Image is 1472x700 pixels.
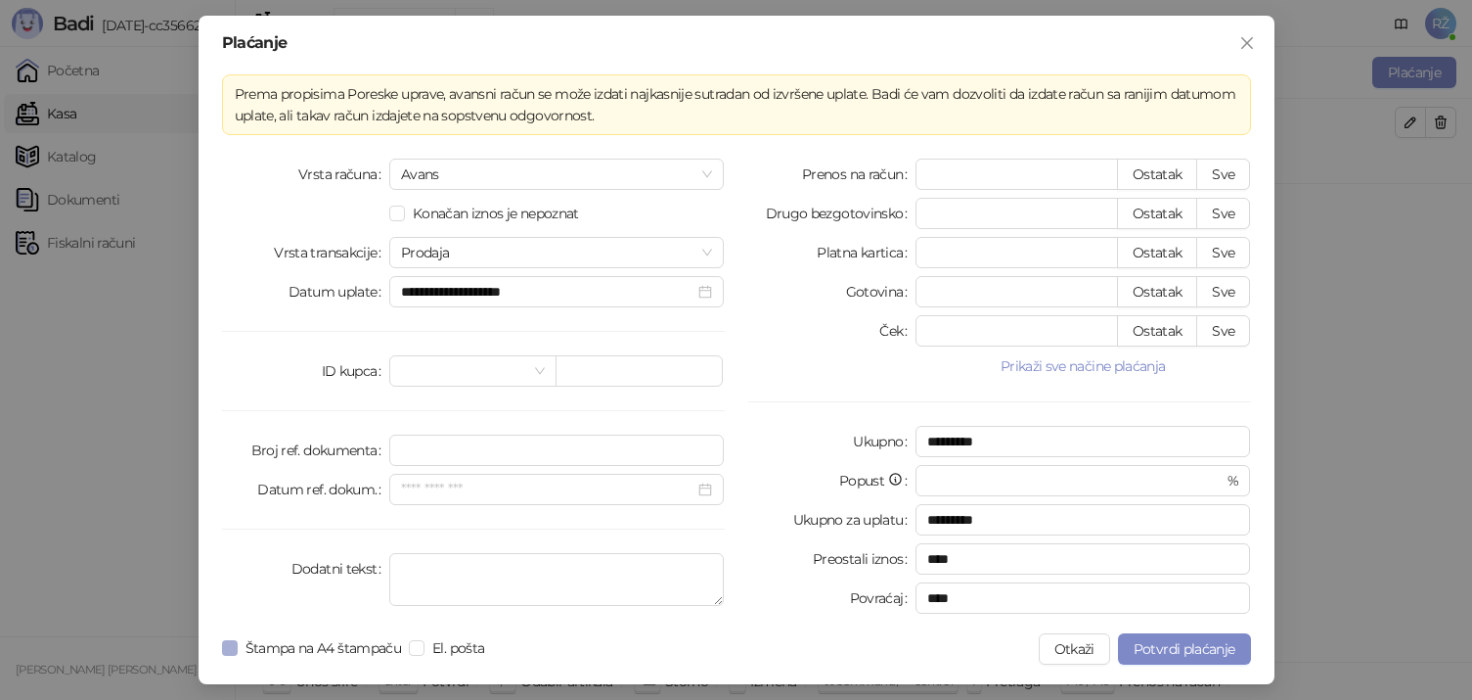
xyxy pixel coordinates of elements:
div: Prema propisima Poreske uprave, avansni račun se može izdati najkasnije sutradan od izvršene upla... [235,83,1238,126]
label: Drugo bezgotovinsko [766,198,915,229]
button: Sve [1196,198,1250,229]
button: Ostatak [1117,159,1198,190]
label: Ček [879,315,914,347]
span: Štampa na A4 štampaču [238,637,410,659]
label: Ukupno za uplatu [793,504,915,536]
div: Plaćanje [222,35,1251,51]
input: Broj ref. dokumenta [389,435,725,466]
label: Datum uplate [289,276,389,307]
label: Povraćaj [850,583,915,614]
label: ID kupca [322,355,389,387]
button: Close [1231,27,1263,59]
span: Avans [401,160,713,189]
span: close-circle [698,285,712,299]
label: Platna kartica [817,237,914,268]
label: Vrsta transakcije [274,237,389,268]
textarea: Dodatni tekst [389,553,725,606]
span: Konačan iznos je nepoznat [405,203,587,224]
label: Popust [839,465,915,496]
label: Ukupno [853,426,915,457]
label: Broj ref. dokumenta [251,435,389,466]
span: Zatvori [1231,35,1263,51]
button: Sve [1196,237,1250,268]
button: Sve [1196,159,1250,190]
span: Prodaja [401,238,713,267]
button: Sve [1196,315,1250,347]
label: Vrsta računa [298,159,389,190]
input: Datum uplate [401,281,695,303]
input: Datum ref. dokum. [401,479,695,500]
button: Ostatak [1117,198,1198,229]
button: Otkaži [1039,633,1110,665]
label: Gotovina [846,276,915,307]
span: Potvrdi plaćanje [1134,640,1235,658]
button: Prikaži sve načine plaćanja [915,354,1251,378]
button: Ostatak [1117,276,1198,307]
input: Popust [927,466,1224,495]
label: Dodatni tekst [291,553,389,584]
label: Preostali iznos [813,543,915,575]
button: Sve [1196,276,1250,307]
label: Datum ref. dokum. [257,474,389,505]
button: Ostatak [1117,237,1198,268]
span: El. pošta [424,637,492,659]
span: close [1239,35,1255,51]
button: Potvrdi plaćanje [1118,633,1251,665]
button: Ostatak [1117,315,1198,347]
label: Prenos na račun [802,159,915,190]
